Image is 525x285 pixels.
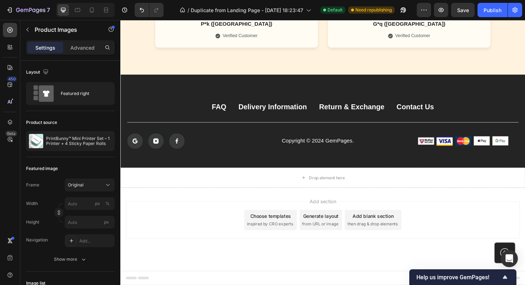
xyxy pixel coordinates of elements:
input: px% [65,197,115,210]
a: Delivery Information [124,86,198,97]
span: inspired by CRO experts [134,213,183,219]
div: Featured right [61,85,104,102]
div: Drop element here [200,164,237,170]
div: 450 [7,76,17,82]
span: px [104,219,109,225]
div: Contact Us [292,87,332,97]
button: Show survey - Help us improve GemPages! [416,273,509,281]
span: Duplicate from Landing Page - [DATE] 18:23:47 [191,6,303,14]
button: Publish [477,3,507,17]
img: gempages_585831994915553995-2acf7724-517e-40a0-baa3-298d124268e3.png [394,123,411,133]
img: gempages_585831994915553995-102e4c2a-75ac-4624-8497-baa358898bb1.png [335,123,352,133]
label: Height [26,219,39,225]
div: Undo/Redo [135,3,164,17]
p: 7 [47,6,50,14]
span: Original [68,182,84,188]
p: Settings [35,44,55,51]
button: px [103,199,112,208]
div: Add... [79,238,113,244]
span: / [187,6,189,14]
input: px [65,216,115,229]
span: Add section [197,188,231,196]
div: Beta [5,131,17,136]
img: gempages_585831994915553995-9526144a-8fc6-45bd-b20e-1c934d006573.png [315,123,332,133]
img: gempages_585831994915553995-78174af0-0fe1-4431-99fe-ef92f0f8aaeb.png [374,123,391,133]
p: Copyright © 2024 GemPages. [143,124,274,132]
span: Save [457,7,469,13]
div: Generate layout [194,204,231,211]
button: Show more [26,253,115,266]
p: Advanced [70,44,95,51]
label: Width [26,200,38,207]
span: Default [327,7,342,13]
button: 7 [3,3,53,17]
div: Featured image [26,165,58,172]
div: Navigation [26,237,48,243]
img: product feature img [29,134,43,148]
button: % [93,199,102,208]
div: Product source [26,119,57,126]
div: % [105,200,110,207]
span: then drag & drop elements [240,213,294,219]
img: gempages_585831994915553995-c993d1e0-7de7-4922-84c2-dd75fd696e32.png [354,123,371,133]
div: Publish [484,6,501,14]
p: PrintBunny™ Mini Printer Set – 1 Printer + 4 Sticky Paper Rolls [46,136,112,146]
div: Layout [26,67,50,77]
span: from URL or image [192,213,231,219]
iframe: Design area [120,20,525,285]
div: Show more [54,256,87,263]
div: Open Intercom Messenger [501,250,518,267]
span: Help us improve GemPages! [416,274,501,281]
div: Return & Exchange [210,87,280,97]
button: Save [451,3,475,17]
p: Product Images [35,25,95,34]
div: px [95,200,100,207]
label: Frame [26,182,39,188]
span: Need republishing [355,7,392,13]
a: Return & Exchange [210,86,280,97]
a: Contact Us [292,86,333,97]
div: Choose templates [137,204,181,211]
button: Original [65,179,115,191]
div: Add blank section [246,204,289,211]
div: Delivery Information [125,87,197,97]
